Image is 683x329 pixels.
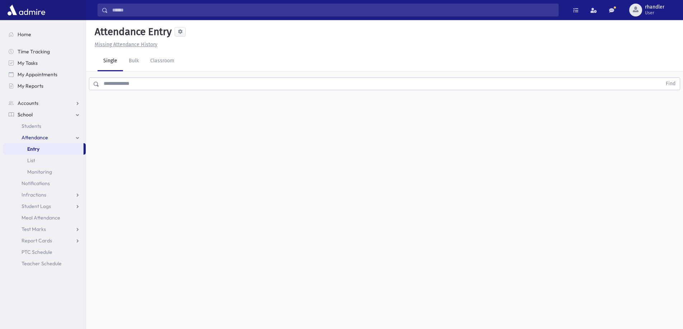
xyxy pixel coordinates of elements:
a: Time Tracking [3,46,86,57]
span: My Reports [18,83,43,89]
span: Teacher Schedule [22,260,62,267]
a: My Reports [3,80,86,92]
a: Report Cards [3,235,86,246]
img: AdmirePro [6,3,47,17]
span: User [645,10,664,16]
span: Time Tracking [18,48,50,55]
span: Entry [27,146,39,152]
span: Student Logs [22,203,51,209]
button: Find [661,78,680,90]
span: Report Cards [22,237,52,244]
span: Attendance [22,134,48,141]
a: Teacher Schedule [3,258,86,269]
a: Meal Attendance [3,212,86,223]
a: Monitoring [3,166,86,178]
a: Home [3,29,86,40]
span: Meal Attendance [22,214,60,221]
span: Monitoring [27,169,52,175]
span: rhandler [645,4,664,10]
span: My Appointments [18,71,57,78]
span: My Tasks [18,60,38,66]
a: Single [98,51,123,71]
a: Entry [3,143,84,155]
span: Infractions [22,192,46,198]
a: Bulk [123,51,144,71]
a: My Appointments [3,69,86,80]
span: PTC Schedule [22,249,52,255]
span: Students [22,123,41,129]
span: Home [18,31,31,38]
span: List [27,157,35,164]
span: Notifications [22,180,50,187]
a: List [3,155,86,166]
a: Students [3,120,86,132]
a: Student Logs [3,200,86,212]
span: School [18,111,33,118]
input: Search [108,4,558,16]
a: Missing Attendance History [92,42,157,48]
a: PTC Schedule [3,246,86,258]
u: Missing Attendance History [95,42,157,48]
a: Classroom [144,51,180,71]
a: School [3,109,86,120]
a: Infractions [3,189,86,200]
h5: Attendance Entry [92,26,172,38]
a: Notifications [3,178,86,189]
span: Test Marks [22,226,46,232]
a: My Tasks [3,57,86,69]
a: Attendance [3,132,86,143]
a: Test Marks [3,223,86,235]
a: Accounts [3,97,86,109]
span: Accounts [18,100,38,106]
